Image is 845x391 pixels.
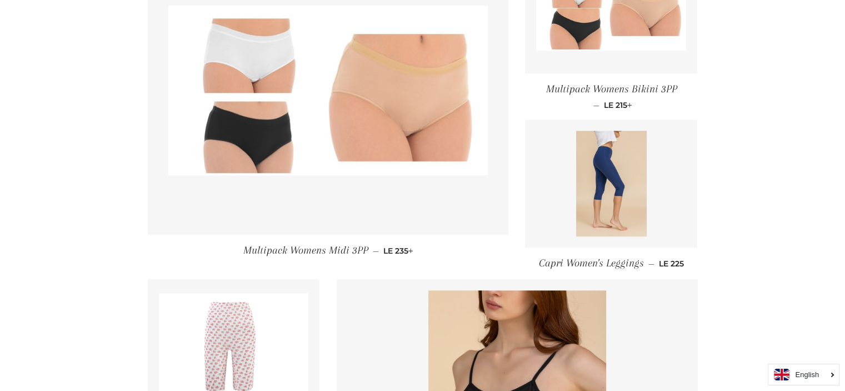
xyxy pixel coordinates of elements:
[774,369,833,380] a: English
[659,259,684,269] span: LE 225
[648,259,654,269] span: —
[148,235,509,266] a: Multipack Womens Midi 3PP — LE 235
[372,246,378,256] span: —
[593,100,599,110] span: —
[243,244,368,256] span: Multipack Womens Midi 3PP
[795,371,819,378] i: English
[603,100,632,110] span: LE 215
[525,73,697,119] a: Multipack Womens Bikini 3PP — LE 215
[546,83,677,95] span: Multipack Womens Bikini 3PP
[383,246,413,256] span: LE 235
[525,248,697,279] a: Capri Women's Leggings — LE 225
[539,257,644,269] span: Capri Women's Leggings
